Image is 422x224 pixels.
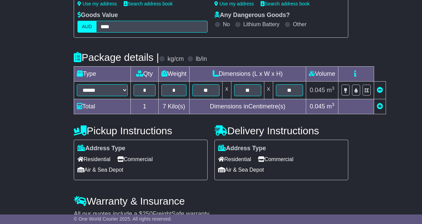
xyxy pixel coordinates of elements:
span: 0.045 [310,87,325,93]
span: © One World Courier 2025. All rights reserved. [74,216,172,222]
h4: Delivery Instructions [214,125,348,136]
td: Dimensions in Centimetre(s) [189,99,306,114]
span: Commercial [117,154,153,165]
a: Use my address [77,1,117,6]
span: Air & Sea Depot [218,165,264,175]
h4: Package details | [74,52,159,63]
sup: 3 [332,86,335,91]
span: 0.045 [310,103,325,110]
a: Add new item [377,103,383,110]
td: Qty [131,67,159,82]
td: 1 [131,99,159,114]
span: m [327,87,335,93]
h4: Warranty & Insurance [74,195,348,207]
td: Weight [159,67,190,82]
span: Air & Sea Depot [77,165,123,175]
div: All our quotes include a $ FreightSafe warranty. [74,210,348,218]
span: 7 [163,103,166,110]
label: Goods Value [77,12,118,19]
a: Search address book [124,1,173,6]
label: lb/in [196,55,207,63]
td: Type [74,67,131,82]
h4: Pickup Instructions [74,125,208,136]
span: Residential [218,154,251,165]
label: kg/cm [168,55,184,63]
label: No [223,21,230,28]
td: x [222,82,231,99]
span: m [327,103,335,110]
span: Residential [77,154,110,165]
label: Lithium Battery [243,21,280,28]
a: Search address book [261,1,310,6]
span: Commercial [258,154,293,165]
label: Any Dangerous Goods? [214,12,290,19]
label: Other [293,21,306,28]
td: Dimensions (L x W x H) [189,67,306,82]
a: Use my address [214,1,254,6]
td: Kilo(s) [159,99,190,114]
a: Remove this item [377,87,383,93]
td: x [264,82,273,99]
sup: 3 [332,102,335,107]
label: Address Type [218,145,266,152]
td: Total [74,99,131,114]
label: Address Type [77,145,125,152]
td: Volume [306,67,338,82]
label: AUD [77,21,96,33]
span: 250 [142,210,153,217]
